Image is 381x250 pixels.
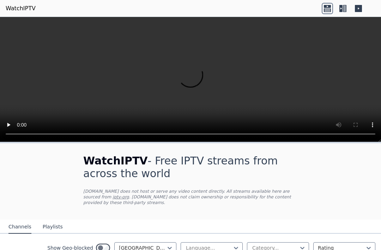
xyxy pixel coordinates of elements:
[113,194,129,199] a: iptv-org
[6,4,36,13] a: WatchIPTV
[83,155,148,167] span: WatchIPTV
[83,155,298,180] h1: - Free IPTV streams from across the world
[43,220,63,234] button: Playlists
[83,188,298,205] p: [DOMAIN_NAME] does not host or serve any video content directly. All streams available here are s...
[8,220,31,234] button: Channels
